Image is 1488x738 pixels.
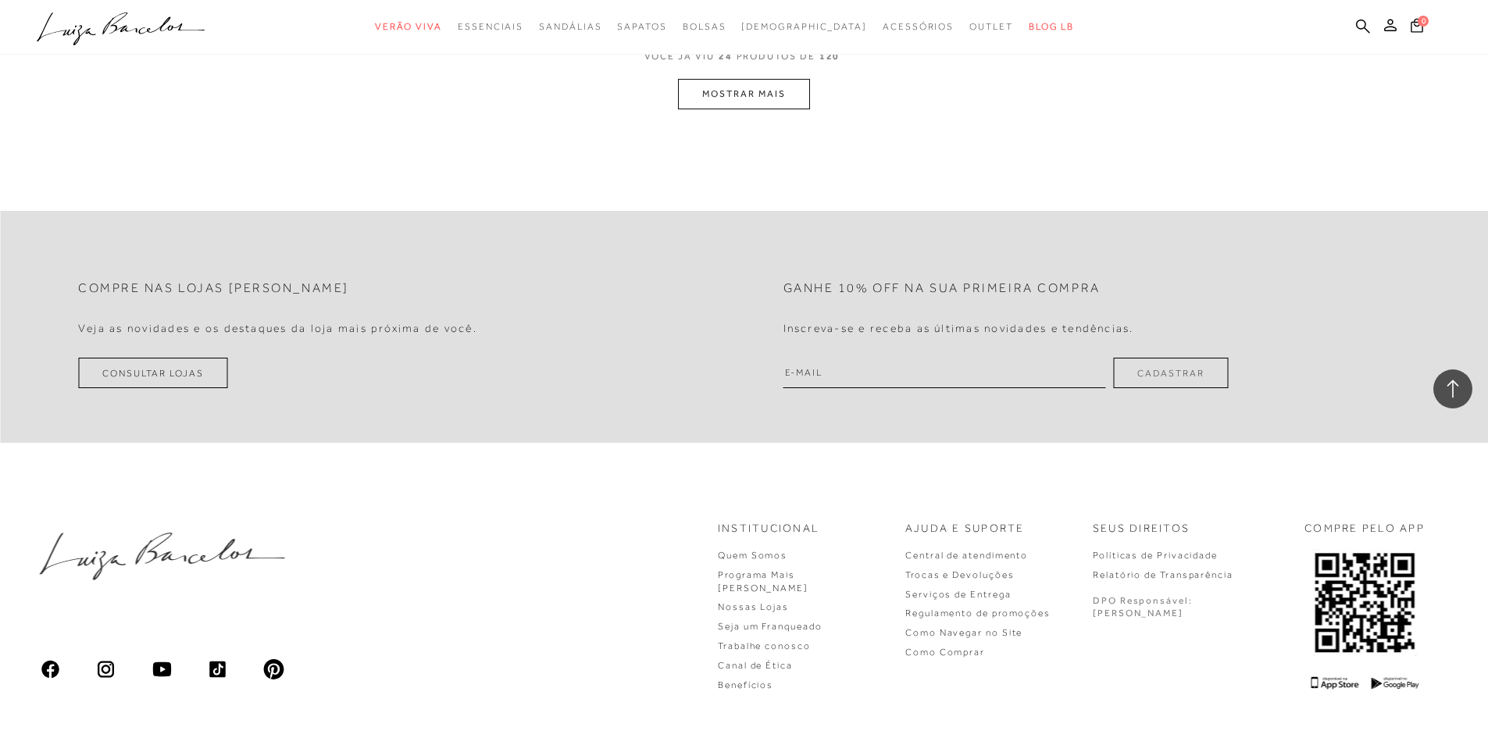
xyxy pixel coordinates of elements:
span: PRODUTOS DE [737,50,815,63]
img: QRCODE [1313,549,1416,656]
a: Como Comprar [905,647,985,658]
a: Programa Mais [PERSON_NAME] [718,569,808,594]
a: Serviços de Entrega [905,589,1011,600]
span: Outlet [969,21,1013,32]
a: Políticas de Privacidade [1093,550,1218,561]
p: Seus Direitos [1093,521,1190,537]
span: Sandálias [539,21,601,32]
p: COMPRE PELO APP [1304,521,1425,537]
a: noSubCategoriesText [683,12,726,41]
a: BLOG LB [1029,12,1074,41]
a: Central de atendimento [905,550,1028,561]
a: Seja um Franqueado [718,621,823,632]
span: 0 [1418,16,1429,27]
a: Consultar Lojas [78,358,228,388]
span: VOCê JÁ VIU [644,50,715,63]
a: Trabalhe conosco [718,640,811,651]
a: noSubCategoriesText [741,12,867,41]
p: Ajuda e Suporte [905,521,1025,537]
h2: Compre nas lojas [PERSON_NAME] [78,281,349,296]
img: Google Play Logo [1371,676,1418,690]
a: Relatório de Transparência [1093,569,1233,580]
a: Nossas Lojas [718,601,789,612]
span: BLOG LB [1029,21,1074,32]
a: noSubCategoriesText [617,12,666,41]
p: DPO Responsável: [PERSON_NAME] [1093,594,1193,621]
span: [DEMOGRAPHIC_DATA] [741,21,867,32]
img: youtube_material_rounded [151,658,173,680]
img: luiza-barcelos.png [39,533,284,580]
img: pinterest_ios_filled [262,658,284,680]
button: MOSTRAR MAIS [678,79,809,109]
h4: Veja as novidades e os destaques da loja mais próxima de você. [78,322,477,335]
span: Acessórios [883,21,954,32]
a: Trocas e Devoluções [905,569,1014,580]
span: Sapatos [617,21,666,32]
a: Canal de Ética [718,660,793,671]
a: noSubCategoriesText [458,12,523,41]
h2: Ganhe 10% off na sua primeira compra [783,281,1101,296]
img: facebook_ios_glyph [39,658,61,680]
a: noSubCategoriesText [969,12,1013,41]
span: Bolsas [683,21,726,32]
img: tiktok [207,658,229,680]
button: 0 [1406,17,1428,38]
h4: Inscreva-se e receba as últimas novidades e tendências. [783,322,1134,335]
span: 24 [719,50,733,79]
button: Cadastrar [1113,358,1228,388]
span: Verão Viva [375,21,442,32]
a: Benefícios [718,679,773,690]
img: instagram_material_outline [95,658,117,680]
a: Como Navegar no Site [905,627,1022,638]
span: 120 [819,50,840,79]
a: noSubCategoriesText [883,12,954,41]
a: noSubCategoriesText [539,12,601,41]
img: App Store Logo [1311,676,1358,690]
a: Regulamento de promoções [905,608,1051,619]
a: Quem Somos [718,550,787,561]
a: noSubCategoriesText [375,12,442,41]
p: Institucional [718,521,819,537]
span: Essenciais [458,21,523,32]
input: E-mail [783,358,1106,388]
